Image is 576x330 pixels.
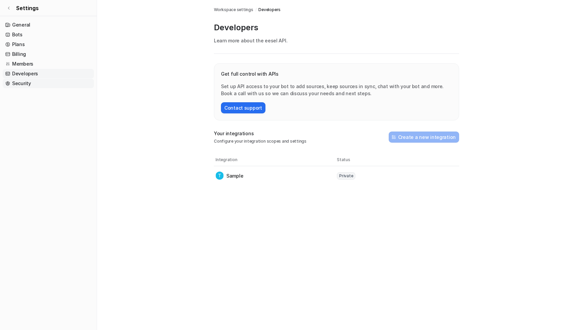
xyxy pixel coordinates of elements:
[3,59,94,69] a: Members
[389,132,459,143] button: Create a new integration
[215,156,337,163] th: Integration
[16,4,39,12] span: Settings
[398,134,456,141] h2: Create a new integration
[214,130,307,137] p: Your integrations
[226,172,243,179] p: Sample
[337,156,458,163] th: Status
[214,38,287,43] span: Learn more about the .
[3,79,94,88] a: Security
[258,7,281,13] a: Developers
[221,83,452,97] p: Set up API access to your bot to add sources, keep sources in sync, chat with your bot and more. ...
[3,40,94,49] a: Plans
[221,70,452,77] p: Get full control with APIs
[255,7,257,13] span: /
[265,38,286,43] a: eesel API
[214,22,459,33] p: Developers
[221,102,265,113] button: Contact support
[3,69,94,78] a: Developers
[214,7,253,13] a: Workspace settings
[3,20,94,30] a: General
[3,49,94,59] a: Billing
[337,172,355,180] span: Private
[3,30,94,39] a: Bots
[214,138,307,144] p: Configure your integration scopes and settings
